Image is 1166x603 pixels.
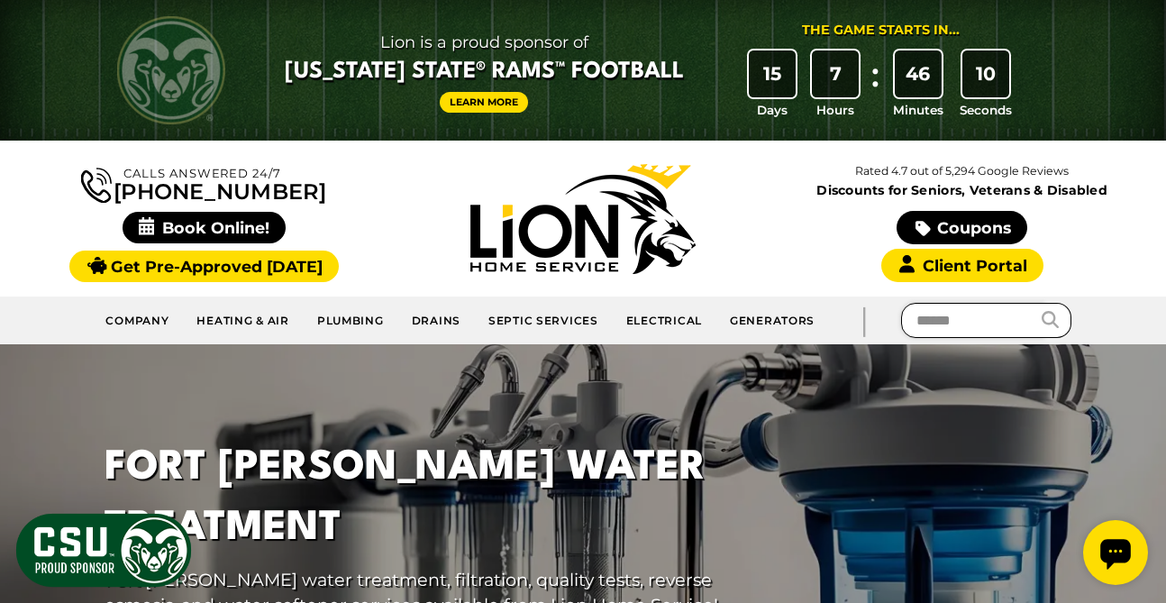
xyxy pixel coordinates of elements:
[802,21,960,41] div: The Game Starts in...
[81,164,326,203] a: [PHONE_NUMBER]
[398,304,475,337] a: Drains
[69,251,339,282] a: Get Pre-Approved [DATE]
[285,28,684,57] span: Lion is a proud sponsor of
[304,304,398,337] a: Plumbing
[117,16,225,124] img: CSU Rams logo
[7,7,72,72] div: Open chat widget
[440,92,528,113] a: Learn More
[475,304,613,337] a: Septic Services
[816,101,854,119] span: Hours
[812,50,859,97] div: 7
[867,50,885,120] div: :
[716,304,828,337] a: Generators
[183,304,303,337] a: Heating & Air
[828,297,900,344] div: |
[749,50,796,97] div: 15
[470,164,696,274] img: Lion Home Service
[960,101,1012,119] span: Seconds
[285,57,684,87] span: [US_STATE] State® Rams™ Football
[105,438,761,559] h1: Fort [PERSON_NAME] Water Treatment
[123,212,286,243] span: Book Online!
[757,101,788,119] span: Days
[893,101,943,119] span: Minutes
[92,304,183,337] a: Company
[895,50,942,97] div: 46
[777,184,1148,196] span: Discounts for Seniors, Veterans & Disabled
[772,161,1152,181] p: Rated 4.7 out of 5,294 Google Reviews
[14,511,194,589] img: CSU Sponsor Badge
[962,50,1009,97] div: 10
[897,211,1026,244] a: Coupons
[613,304,716,337] a: Electrical
[881,249,1043,282] a: Client Portal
